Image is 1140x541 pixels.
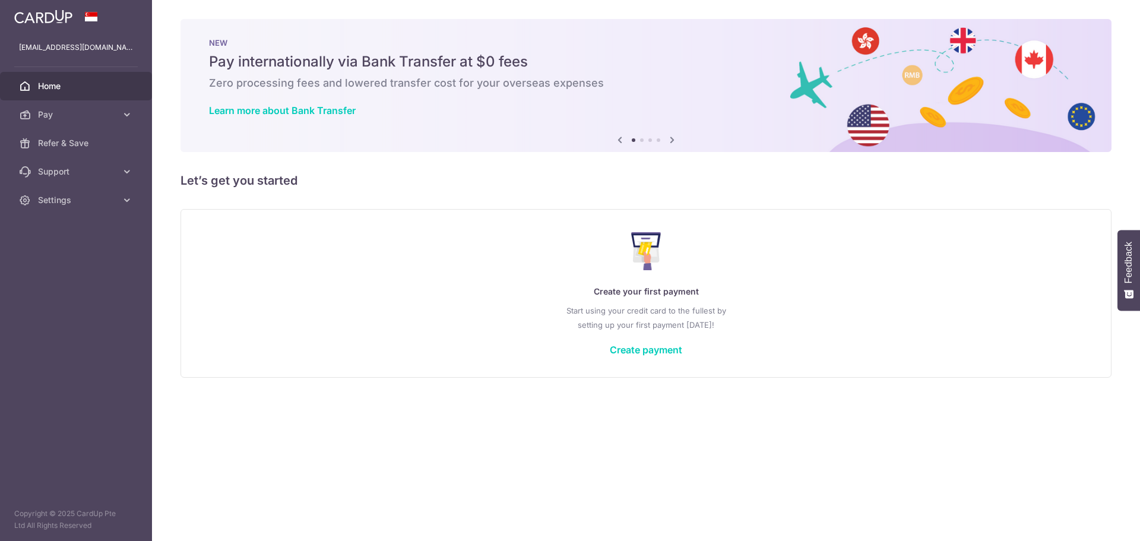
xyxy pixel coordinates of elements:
[38,80,116,92] span: Home
[1123,242,1134,283] span: Feedback
[205,303,1087,332] p: Start using your credit card to the fullest by setting up your first payment [DATE]!
[631,232,661,270] img: Make Payment
[14,10,72,24] img: CardUp
[209,105,356,116] a: Learn more about Bank Transfer
[209,76,1083,90] h6: Zero processing fees and lowered transfer cost for your overseas expenses
[38,109,116,121] span: Pay
[38,166,116,178] span: Support
[38,194,116,206] span: Settings
[19,42,133,53] p: [EMAIL_ADDRESS][DOMAIN_NAME]
[209,38,1083,48] p: NEW
[180,19,1111,152] img: Bank transfer banner
[610,344,682,356] a: Create payment
[1117,230,1140,311] button: Feedback - Show survey
[180,171,1111,190] h5: Let’s get you started
[205,284,1087,299] p: Create your first payment
[38,137,116,149] span: Refer & Save
[209,52,1083,71] h5: Pay internationally via Bank Transfer at $0 fees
